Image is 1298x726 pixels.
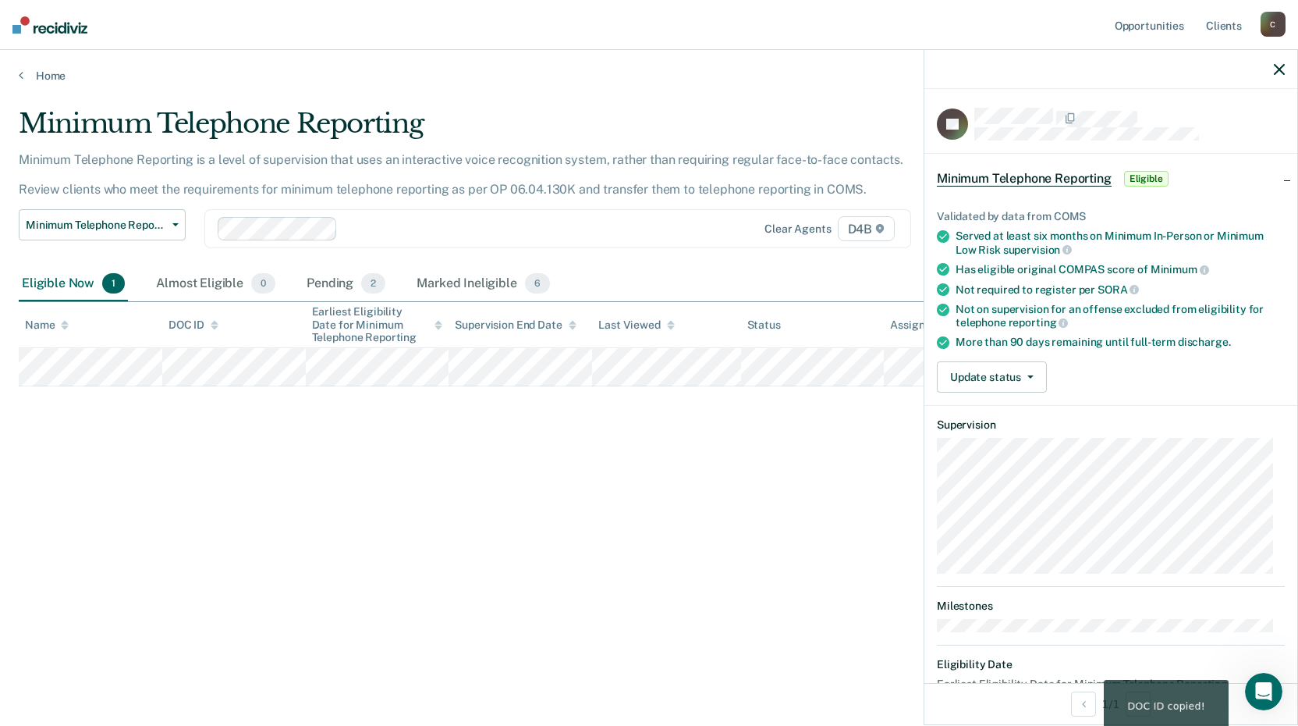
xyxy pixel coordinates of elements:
div: Last Viewed [598,319,674,332]
dt: Milestones [937,600,1285,613]
div: C [1261,12,1286,37]
div: Clear agents [764,222,831,236]
div: Minimum Telephone ReportingEligible [924,154,1297,204]
button: Previous Opportunity [1071,692,1096,717]
span: supervision [1003,244,1072,256]
p: Minimum Telephone Reporting is a level of supervision that uses an interactive voice recognition ... [19,152,903,197]
div: Not on supervision for an offense excluded from eligibility for telephone [956,303,1285,329]
span: Minimum Telephone Reporting [937,171,1112,187]
div: Pending [303,267,388,301]
span: SORA [1098,283,1139,296]
div: Assigned to [890,319,963,332]
div: Eligible Now [19,267,128,301]
div: Served at least six months on Minimum In-Person or Minimum Low Risk [956,230,1285,256]
div: Almost Eligible [153,267,278,301]
span: Eligible [1124,171,1169,187]
button: Update status [937,361,1047,393]
div: Validated by data from COMS [937,210,1285,223]
button: Next Opportunity [1126,692,1151,717]
span: Minimum Telephone Reporting [26,219,166,232]
span: Minimum [1151,263,1209,276]
span: 1 [102,273,125,294]
div: Marked Ineligible [413,267,553,301]
span: 6 [525,273,550,294]
div: Status [747,319,781,332]
div: Name [25,319,69,332]
span: D4B [838,216,895,241]
span: discharge. [1178,336,1231,348]
iframe: Intercom live chat [1245,673,1282,710]
div: Not required to register per [956,283,1285,297]
div: DOC ID [168,319,218,332]
div: Supervision End Date [455,319,576,332]
dt: Eligibility Date [937,658,1285,671]
img: Recidiviz [12,16,87,34]
span: 2 [361,273,385,294]
a: Home [19,69,1279,83]
div: Earliest Eligibility Date for Minimum Telephone Reporting [312,305,443,344]
dt: Earliest Eligibility Date for Minimum Telephone Reporting [937,678,1285,691]
div: Minimum Telephone Reporting [19,108,992,152]
div: 1 / 1 [924,683,1297,724]
dt: Supervision [937,418,1285,432]
div: More than 90 days remaining until full-term [956,336,1285,349]
span: 0 [251,273,275,294]
div: Has eligible original COMPAS score of [956,262,1285,276]
span: reporting [1009,316,1069,329]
